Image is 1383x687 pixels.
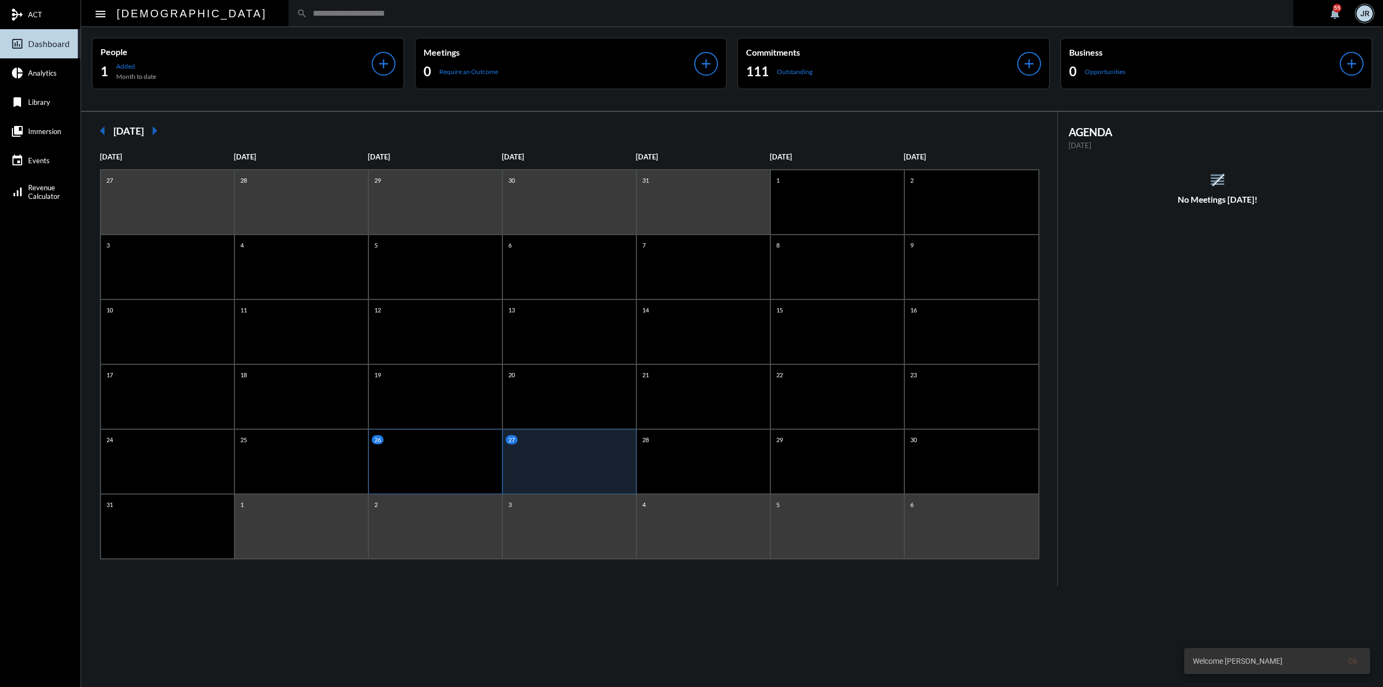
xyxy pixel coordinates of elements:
[104,241,112,250] p: 3
[238,370,250,379] p: 18
[234,152,368,161] p: [DATE]
[424,47,695,57] p: Meetings
[774,435,786,444] p: 29
[372,435,384,444] p: 26
[238,176,250,185] p: 28
[28,156,50,165] span: Events
[144,120,165,142] mat-icon: arrow_right
[506,435,518,444] p: 27
[774,305,786,315] p: 15
[11,154,24,167] mat-icon: event
[777,68,813,76] p: Outstanding
[908,241,916,250] p: 9
[372,370,384,379] p: 19
[1193,656,1283,666] span: Welcome [PERSON_NAME]
[1058,195,1378,204] h5: No Meetings [DATE]!
[28,127,61,136] span: Immersion
[104,435,116,444] p: 24
[100,46,372,57] p: People
[28,98,50,106] span: Library
[1209,171,1226,189] mat-icon: reorder
[372,500,380,509] p: 2
[100,152,234,161] p: [DATE]
[908,370,919,379] p: 23
[424,63,431,80] h2: 0
[28,39,70,49] span: Dashboard
[1085,68,1125,76] p: Opportunities
[94,8,107,21] mat-icon: Side nav toggle icon
[908,176,916,185] p: 2
[238,241,246,250] p: 4
[1339,651,1366,671] button: Ok
[1069,141,1367,150] p: [DATE]
[908,435,919,444] p: 30
[746,47,1017,57] p: Commitments
[104,370,116,379] p: 17
[238,500,246,509] p: 1
[92,120,113,142] mat-icon: arrow_left
[100,63,108,80] h2: 1
[1069,125,1367,138] h2: AGENDA
[11,66,24,79] mat-icon: pie_chart
[904,152,1038,161] p: [DATE]
[506,370,518,379] p: 20
[28,10,42,19] span: ACT
[116,72,156,81] p: Month to date
[372,176,384,185] p: 29
[640,370,652,379] p: 21
[774,176,782,185] p: 1
[774,500,782,509] p: 5
[506,241,514,250] p: 6
[28,183,60,201] span: Revenue Calculator
[368,152,502,161] p: [DATE]
[11,8,24,21] mat-icon: mediation
[640,241,648,250] p: 7
[238,305,250,315] p: 11
[774,370,786,379] p: 22
[28,69,57,77] span: Analytics
[908,305,919,315] p: 16
[1069,63,1077,80] h2: 0
[699,56,714,71] mat-icon: add
[1328,7,1341,20] mat-icon: notifications
[117,5,267,22] h2: [DEMOGRAPHIC_DATA]
[11,125,24,138] mat-icon: collections_bookmark
[376,56,391,71] mat-icon: add
[1344,56,1359,71] mat-icon: add
[1357,5,1373,22] div: JR
[11,96,24,109] mat-icon: bookmark
[113,125,144,137] h2: [DATE]
[11,185,24,198] mat-icon: signal_cellular_alt
[908,500,916,509] p: 6
[636,152,770,161] p: [DATE]
[506,500,514,509] p: 3
[640,176,652,185] p: 31
[104,305,116,315] p: 10
[1022,56,1037,71] mat-icon: add
[640,435,652,444] p: 28
[770,152,904,161] p: [DATE]
[746,63,769,80] h2: 111
[640,500,648,509] p: 4
[1069,47,1340,57] p: Business
[1333,4,1341,12] div: 55
[506,305,518,315] p: 13
[372,305,384,315] p: 12
[297,8,307,19] mat-icon: search
[104,176,116,185] p: 27
[506,176,518,185] p: 30
[11,37,24,50] mat-icon: insert_chart_outlined
[640,305,652,315] p: 14
[774,241,782,250] p: 8
[238,435,250,444] p: 25
[502,152,636,161] p: [DATE]
[372,241,380,250] p: 5
[104,500,116,509] p: 31
[439,68,498,76] p: Require an Outcome
[90,3,111,24] button: Toggle sidenav
[1348,657,1357,665] span: Ok
[116,62,156,70] p: Added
